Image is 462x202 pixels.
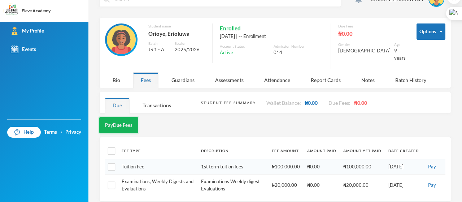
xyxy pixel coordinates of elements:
a: Help [7,127,41,138]
div: Fees [133,72,158,88]
td: Tuition Fee [118,159,197,175]
div: Guardians [164,72,202,88]
div: [DEMOGRAPHIC_DATA] [338,47,391,55]
div: JS 1 - A [148,46,170,53]
div: Student name [148,23,205,29]
td: ₦100,000.00 [268,159,304,175]
td: ₦100,000.00 [340,159,385,175]
div: Gender [338,42,391,47]
span: Enrolled [220,23,241,33]
div: My Profile [11,27,44,35]
button: PayDue Fees [99,117,138,133]
td: 1st term tuition fees [197,159,268,175]
img: STUDENT [107,25,136,54]
div: Session [175,41,205,46]
div: Notes [354,72,382,88]
div: Age [394,42,406,47]
div: Batch History [388,72,434,88]
span: Wallet Balance: [266,100,301,106]
a: Privacy [65,129,81,136]
div: Student Fee Summary [201,100,256,106]
td: ₦0.00 [304,159,340,175]
div: Admission Number [274,44,323,49]
td: ₦20,000.00 [268,175,304,196]
div: Account Status [220,44,270,49]
span: ₦0.00 [305,100,318,106]
th: Amount Paid [304,143,340,159]
th: Date Created [385,143,422,159]
div: Eleve Academy [22,8,51,14]
div: 2025/2026 [175,46,205,53]
button: Pay [426,163,438,171]
div: Batch [148,41,170,46]
div: Events [11,46,36,53]
img: logo [4,4,18,18]
td: [DATE] [385,175,422,196]
div: Attendance [257,72,298,88]
button: Options [417,23,445,40]
span: Due Fees: [328,100,350,106]
div: [DATE] | -- Enrollment [220,33,323,40]
td: ₦20,000.00 [340,175,385,196]
div: Due [105,98,130,113]
span: Active [220,49,233,56]
th: Fee Type [118,143,197,159]
th: Amount Yet Paid [340,143,385,159]
td: ₦0.00 [304,175,340,196]
td: Examinations Weekly digest Evaluations [197,175,268,196]
div: Assessments [208,72,251,88]
a: Terms [44,129,57,136]
div: Transactions [135,98,179,113]
div: · [61,129,62,136]
div: 9 years [394,47,406,61]
div: Report Cards [303,72,348,88]
th: Description [197,143,268,159]
span: ₦0.00 [354,100,367,106]
td: [DATE] [385,159,422,175]
button: Pay [426,181,438,189]
div: Due Fees [338,23,406,29]
th: Fee Amount [268,143,304,159]
div: Orioye, Erioluwa [148,29,205,38]
div: 014 [274,49,323,56]
div: Bio [105,72,128,88]
td: Examinations, Weekly Digests and Evaluations [118,175,197,196]
div: ₦0.00 [338,29,406,38]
